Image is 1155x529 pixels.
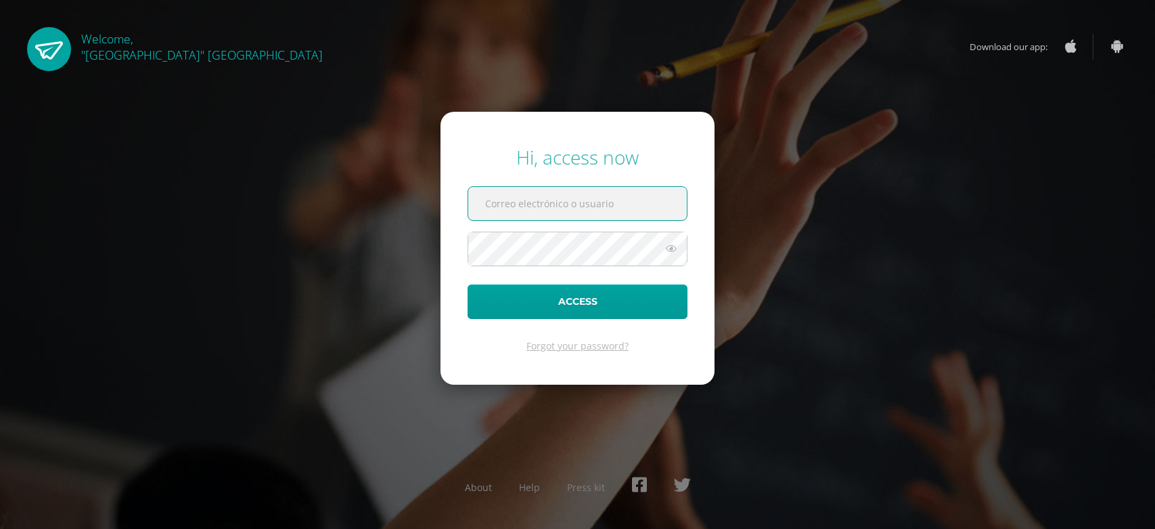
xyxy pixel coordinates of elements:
[81,47,323,63] span: "[GEOGRAPHIC_DATA]" [GEOGRAPHIC_DATA]
[468,284,687,319] button: Access
[468,187,687,220] input: Correo electrónico o usuario
[468,144,687,170] div: Hi, access now
[465,481,492,494] a: About
[519,481,540,494] a: Help
[970,34,1061,60] span: Download our app:
[567,481,605,494] a: Press kit
[81,27,323,63] div: Welcome,
[526,339,629,352] a: Forgot your password?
